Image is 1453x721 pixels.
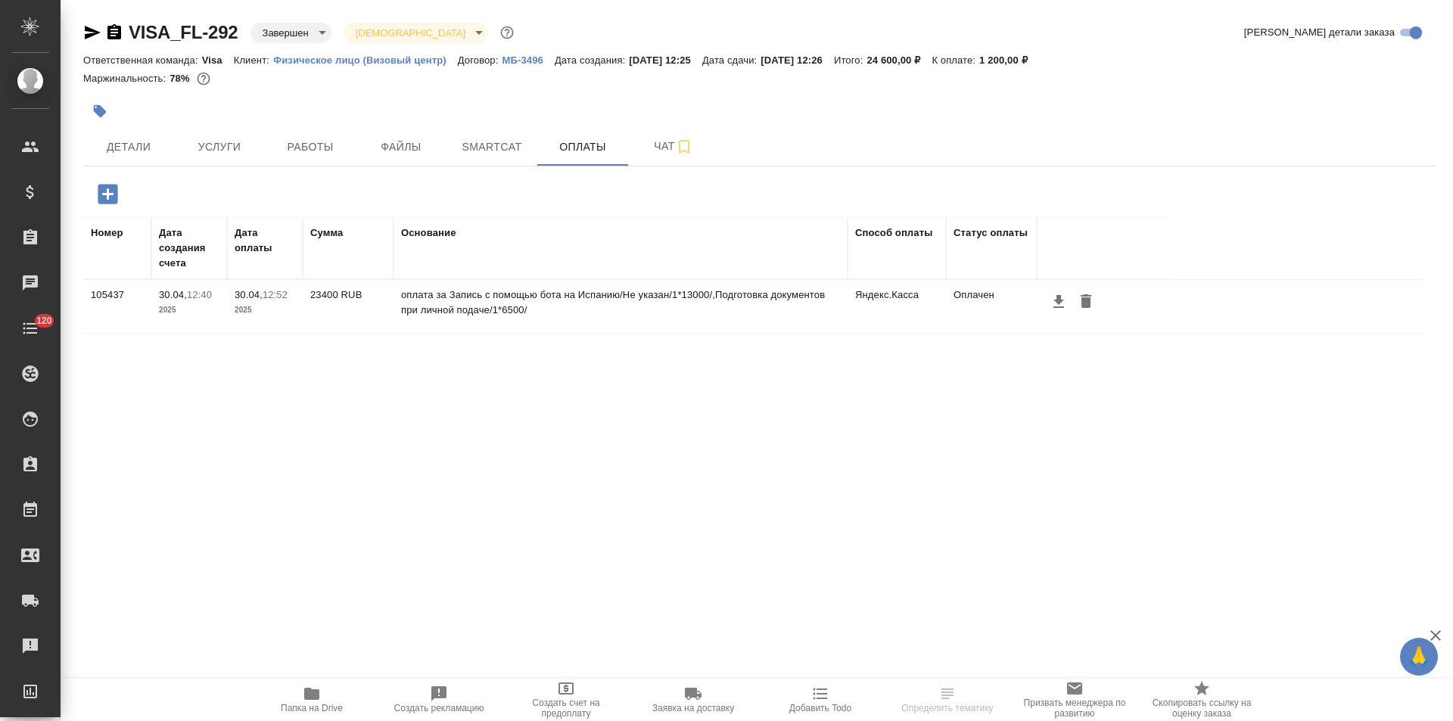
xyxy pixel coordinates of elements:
p: [DATE] 12:26 [761,54,834,66]
p: Итого: [834,54,867,66]
a: Физическое лицо (Визовый центр) [273,53,458,66]
p: 78% [170,73,193,84]
a: VISA_FL-292 [129,22,238,42]
span: Заявка на доставку [652,703,734,713]
p: К оплате: [932,54,979,66]
a: МБ-3496 [502,53,554,66]
button: Заявка на доставку [630,679,757,721]
span: Папка на Drive [281,703,343,713]
div: Сумма [310,225,343,241]
p: 30.04, [159,289,187,300]
button: Призвать менеджера по развитию [1011,679,1138,721]
p: МБ-3496 [502,54,554,66]
p: Дата создания: [555,54,629,66]
span: Определить тематику [901,703,993,713]
p: Visa [202,54,234,66]
button: Создать рекламацию [375,679,502,721]
td: оплата за Запись с помощью бота на Испанию/Не указан/1*13000/,Подготовка документов при личной по... [394,280,848,333]
p: 2025 [159,303,219,318]
div: Статус оплаты [954,225,1028,241]
td: 105437 [83,280,151,333]
p: Маржинальность: [83,73,170,84]
p: 12:52 [263,289,288,300]
span: Создать счет на предоплату [512,698,621,719]
p: 2025 [235,303,295,318]
span: Smartcat [456,138,528,157]
button: Завершен [258,26,313,39]
p: 1 200,00 ₽ [979,54,1039,66]
div: Завершен [344,23,488,43]
span: Работы [274,138,347,157]
p: [DATE] 12:25 [629,54,702,66]
button: Скопировать ссылку для ЯМессенджера [83,23,101,42]
p: Ответственная команда: [83,54,202,66]
button: Скачать [1044,287,1073,316]
p: 12:40 [187,289,212,300]
div: Завершен [250,23,331,43]
p: Дата сдачи: [702,54,761,66]
button: Доп статусы указывают на важность/срочность заказа [497,23,517,42]
button: Определить тематику [884,679,1011,721]
p: Клиент: [234,54,273,66]
td: 23400 RUB [303,280,394,333]
button: Добавить оплату [87,179,129,210]
span: Оплаты [546,138,619,157]
span: 120 [27,313,61,328]
button: [DEMOGRAPHIC_DATA] [351,26,470,39]
p: Физическое лицо (Визовый центр) [273,54,458,66]
div: Дата оплаты [235,225,295,256]
td: Яндекс.Касса [848,280,946,333]
span: Скопировать ссылку на оценку заказа [1147,698,1256,719]
svg: Подписаться [675,138,693,156]
td: Оплачен [946,280,1037,333]
p: 30.04, [235,289,263,300]
button: Добавить Todo [757,679,884,721]
p: 24 600,00 ₽ [867,54,932,66]
div: Основание [401,225,456,241]
span: Детали [92,138,165,157]
span: Создать рекламацию [394,703,484,713]
span: Добавить Todo [789,703,851,713]
button: Скопировать ссылку на оценку заказа [1138,679,1265,721]
div: Дата создания счета [159,225,219,271]
button: Удалить [1073,287,1099,316]
a: 120 [4,309,57,347]
span: Призвать менеджера по развитию [1020,698,1129,719]
span: 🙏 [1406,641,1432,673]
button: 🙏 [1400,638,1438,676]
span: Чат [637,137,710,156]
span: [PERSON_NAME] детали заказа [1244,25,1395,40]
button: Добавить тэг [83,95,117,128]
p: Договор: [458,54,502,66]
div: Номер [91,225,123,241]
button: Создать счет на предоплату [502,679,630,721]
span: Файлы [365,138,437,157]
span: Услуги [183,138,256,157]
button: Папка на Drive [248,679,375,721]
div: Способ оплаты [855,225,932,241]
button: Скопировать ссылку [105,23,123,42]
button: 4500.00 RUB; [194,69,213,89]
